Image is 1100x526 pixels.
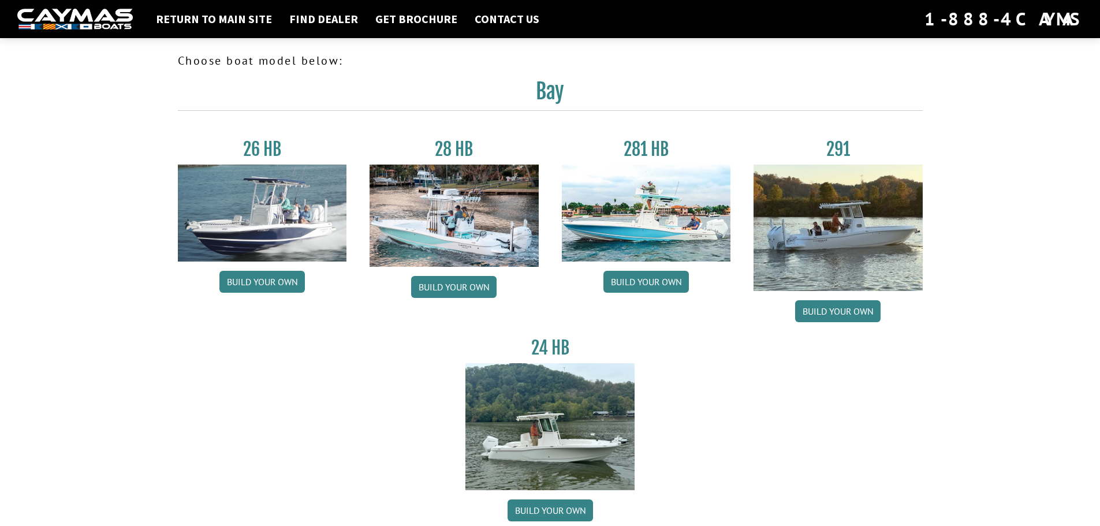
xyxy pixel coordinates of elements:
img: white-logo-c9c8dbefe5ff5ceceb0f0178aa75bf4bb51f6bca0971e226c86eb53dfe498488.png [17,9,133,30]
img: 28_hb_thumbnail_for_caymas_connect.jpg [370,165,539,267]
a: Return to main site [150,12,278,27]
img: 24_HB_thumbnail.jpg [465,363,635,490]
h3: 24 HB [465,337,635,359]
img: 291_Thumbnail.jpg [754,165,923,291]
h3: 281 HB [562,139,731,160]
a: Build your own [411,276,497,298]
h3: 26 HB [178,139,347,160]
a: Build your own [603,271,689,293]
a: Get Brochure [370,12,463,27]
a: Contact Us [469,12,545,27]
a: Build your own [219,271,305,293]
img: 26_new_photo_resized.jpg [178,165,347,262]
a: Find Dealer [284,12,364,27]
div: 1-888-4CAYMAS [924,6,1083,32]
a: Build your own [795,300,881,322]
a: Build your own [508,499,593,521]
h2: Bay [178,79,923,111]
img: 28-hb-twin.jpg [562,165,731,262]
h3: 291 [754,139,923,160]
p: Choose boat model below: [178,52,923,69]
h3: 28 HB [370,139,539,160]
